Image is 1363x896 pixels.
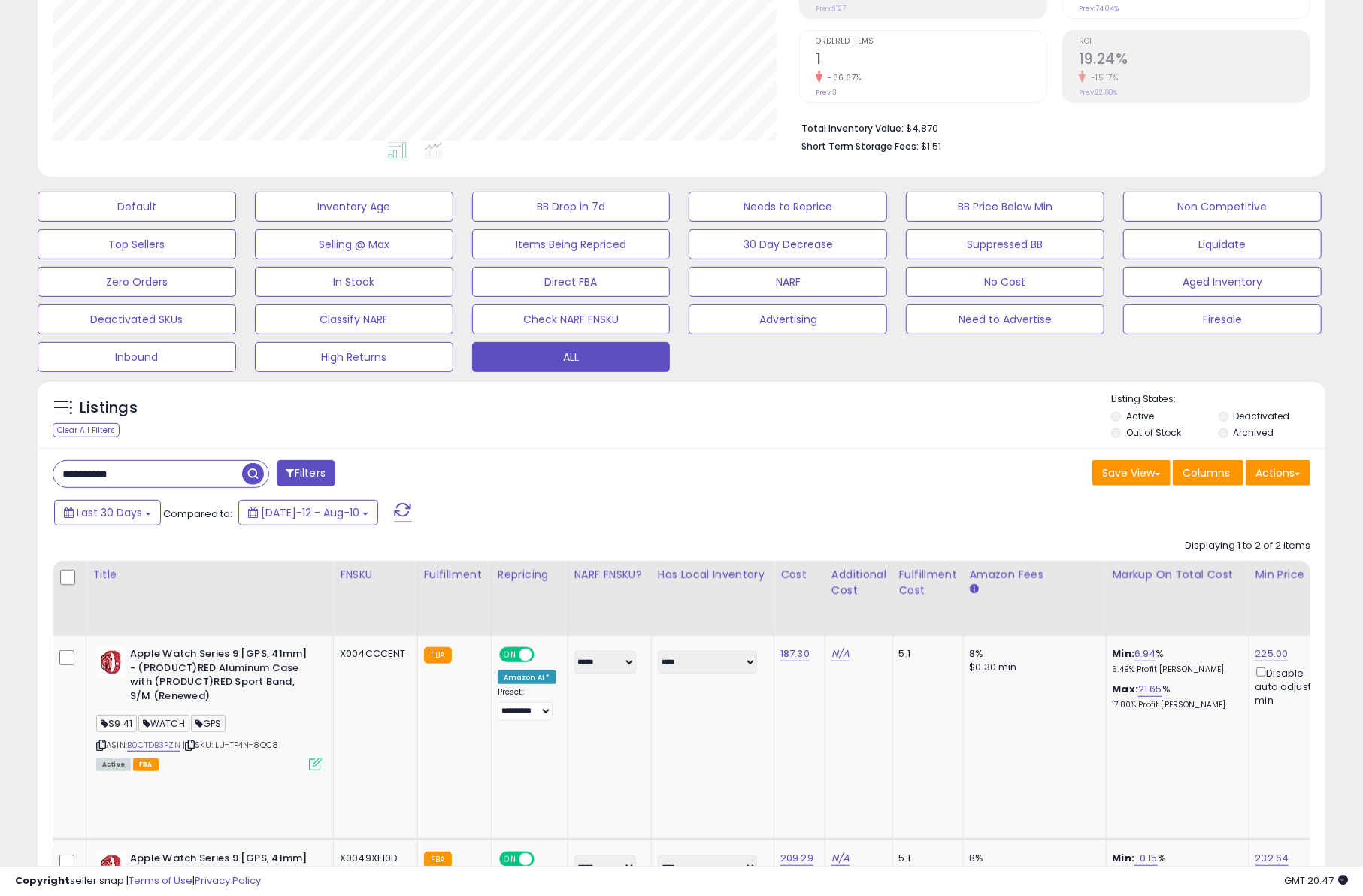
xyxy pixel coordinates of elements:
span: $1.51 [921,139,941,153]
span: Ordered Items [816,38,1046,46]
a: Terms of Use [129,873,192,888]
button: [DATE]-12 - Aug-10 [238,500,378,525]
button: Filters [277,460,335,486]
div: Has Local Inventory [658,567,768,583]
th: CSV column name: cust_attr_4_NARF FNSKU? [568,561,651,636]
a: 232.64 [1255,851,1289,866]
button: Classify NARF [255,304,453,334]
div: Fulfillment [424,567,485,583]
div: Clear All Filters [53,423,120,437]
span: GPS [191,715,226,732]
button: Direct FBA [472,267,671,297]
div: Additional Cost [831,567,886,598]
label: Active [1126,410,1154,422]
label: Deactivated [1234,410,1290,422]
button: Advertising [689,304,887,334]
p: Listing States: [1111,392,1325,407]
a: 209.29 [780,851,813,866]
b: Min: [1113,646,1135,661]
span: OFF [532,649,556,661]
button: NARF [689,267,887,297]
a: -0.15 [1134,851,1158,866]
div: % [1113,647,1237,675]
button: BB Drop in 7d [472,192,671,222]
button: Zero Orders [38,267,236,297]
img: 41x6MyiZiVL._SL40_.jpg [96,647,126,677]
span: Columns [1183,465,1230,480]
h2: 1 [816,50,1046,71]
button: Top Sellers [38,229,236,259]
button: High Returns [255,342,453,372]
div: Title [92,567,327,583]
div: Repricing [498,567,562,583]
span: Compared to: [163,507,232,521]
div: Displaying 1 to 2 of 2 items [1185,539,1310,553]
h5: Listings [80,398,138,419]
div: % [1113,683,1237,710]
div: 8% [970,647,1095,661]
small: Prev: 3 [816,88,837,97]
b: Min: [1113,851,1135,865]
button: Items Being Repriced [472,229,671,259]
b: Max: [1113,682,1139,696]
a: 225.00 [1255,646,1289,661]
div: 5.1 [899,647,952,661]
div: seller snap | | [15,874,261,888]
button: Non Competitive [1123,192,1322,222]
h2: 19.24% [1079,50,1310,71]
div: $0.30 min [970,661,1095,674]
button: Inbound [38,342,236,372]
span: [DATE]-12 - Aug-10 [261,505,359,520]
li: $4,870 [801,118,1299,136]
span: FBA [133,758,159,771]
small: Prev: 22.68% [1079,88,1117,97]
span: 2025-09-10 20:47 GMT [1284,873,1348,888]
small: -15.17% [1086,72,1119,83]
p: 6.49% Profit [PERSON_NAME] [1113,664,1237,675]
small: Prev: $127 [816,4,846,13]
div: Amazon Fees [970,567,1100,583]
span: ROI [1079,38,1310,46]
a: 21.65 [1138,682,1162,697]
span: | SKU: LU-TF4N-8QC8 [183,739,278,751]
button: Deactivated SKUs [38,304,236,334]
span: Last 30 Days [77,505,142,520]
div: NARF FNSKU? [574,567,645,583]
div: Min Price [1255,567,1333,583]
span: S9 41 [96,715,137,732]
button: BB Price Below Min [906,192,1104,222]
button: Columns [1173,460,1243,486]
span: WATCH [138,715,189,732]
button: In Stock [255,267,453,297]
th: CSV column name: cust_attr_2_Has Local Inventory [651,561,774,636]
button: Firesale [1123,304,1322,334]
span: ON [501,649,519,661]
a: Privacy Policy [195,873,261,888]
button: ALL [472,342,671,372]
div: FNSKU [340,567,411,583]
span: All listings currently available for purchase on Amazon [96,758,131,771]
button: Need to Advertise [906,304,1104,334]
div: Preset: [498,687,556,721]
button: Needs to Reprice [689,192,887,222]
div: Disable auto adjust min [1255,664,1328,707]
a: N/A [831,646,850,661]
div: Fulfillment Cost [899,567,957,598]
button: Selling @ Max [255,229,453,259]
button: Save View [1092,460,1171,486]
button: Liquidate [1123,229,1322,259]
a: 187.30 [780,646,810,661]
a: 6.94 [1134,646,1156,661]
label: Archived [1234,426,1274,439]
div: Amazon AI * [498,670,556,684]
strong: Copyright [15,873,70,888]
small: FBA [424,647,452,664]
button: Suppressed BB [906,229,1104,259]
b: Short Term Storage Fees: [801,140,919,153]
button: Actions [1246,460,1310,486]
small: Amazon Fees. [970,583,979,596]
div: Cost [780,567,819,583]
p: 17.80% Profit [PERSON_NAME] [1113,700,1237,710]
small: -66.67% [822,72,862,83]
button: Last 30 Days [54,500,161,525]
